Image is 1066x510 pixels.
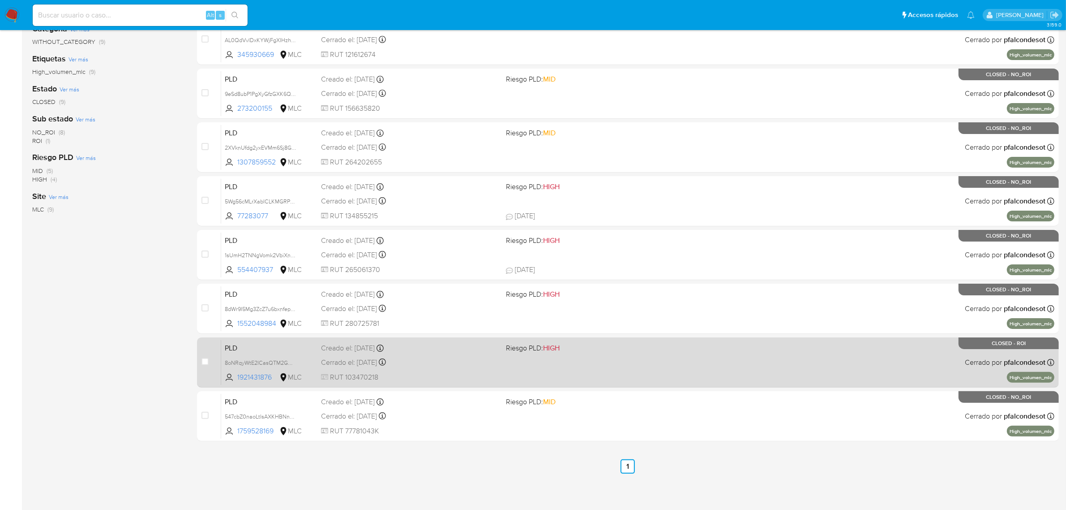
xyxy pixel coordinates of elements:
a: Salir [1050,10,1059,20]
span: 3.159.0 [1047,21,1062,28]
span: Alt [207,11,214,19]
span: s [219,11,222,19]
a: Notificaciones [967,11,975,19]
span: Accesos rápidos [908,10,958,20]
p: paloma.falcondesoto@mercadolibre.cl [996,11,1047,19]
input: Buscar usuario o caso... [33,9,248,21]
button: search-icon [226,9,244,22]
